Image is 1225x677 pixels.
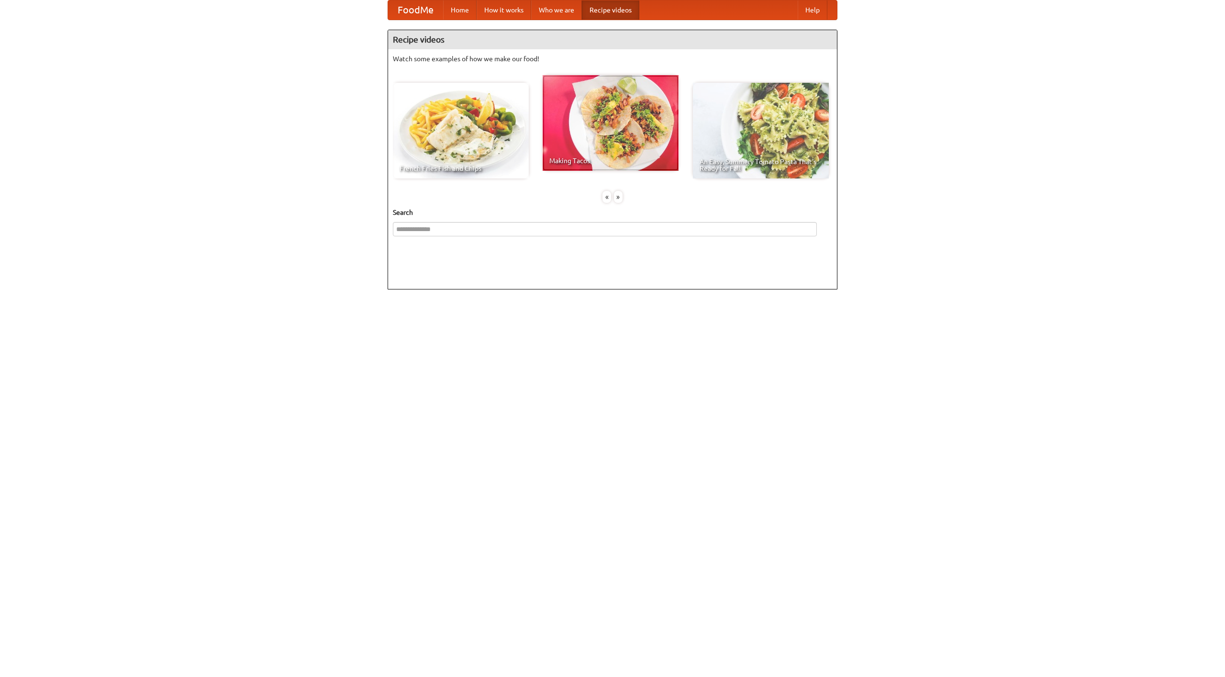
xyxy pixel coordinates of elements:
[477,0,531,20] a: How it works
[798,0,827,20] a: Help
[582,0,639,20] a: Recipe videos
[388,0,443,20] a: FoodMe
[388,30,837,49] h4: Recipe videos
[393,83,529,178] a: French Fries Fish and Chips
[693,83,829,178] a: An Easy, Summery Tomato Pasta That's Ready for Fall
[393,208,832,217] h5: Search
[393,54,832,64] p: Watch some examples of how we make our food!
[400,165,522,172] span: French Fries Fish and Chips
[700,158,822,172] span: An Easy, Summery Tomato Pasta That's Ready for Fall
[543,75,679,171] a: Making Tacos
[602,191,611,203] div: «
[614,191,623,203] div: »
[531,0,582,20] a: Who we are
[443,0,477,20] a: Home
[549,157,672,164] span: Making Tacos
